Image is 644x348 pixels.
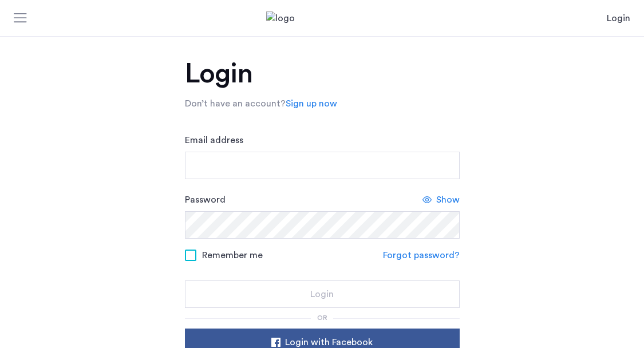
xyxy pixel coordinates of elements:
span: or [317,314,327,321]
a: Forgot password? [383,248,460,262]
a: Sign up now [286,97,337,110]
a: Login [607,11,630,25]
h1: Login [185,60,460,88]
span: Remember me [202,248,263,262]
img: logo [266,11,378,25]
label: Email address [185,133,243,147]
button: button [185,280,460,308]
a: Cazamio Logo [266,11,378,25]
label: Password [185,193,226,207]
span: Don’t have an account? [185,99,286,108]
span: Show [436,193,460,207]
span: Login [310,287,334,301]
